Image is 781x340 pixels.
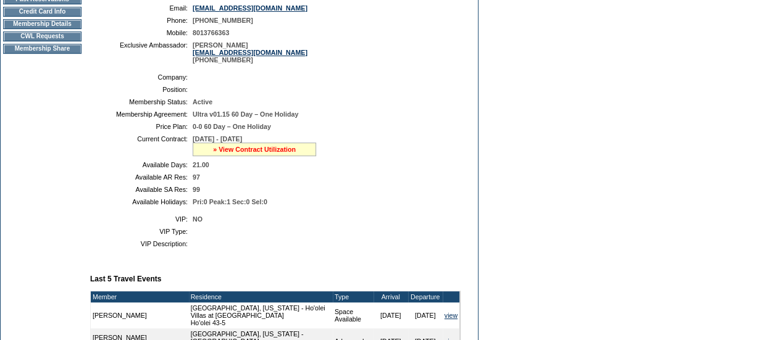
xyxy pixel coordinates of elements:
[90,275,161,283] b: Last 5 Travel Events
[95,240,188,247] td: VIP Description:
[95,110,188,118] td: Membership Agreement:
[193,41,307,64] span: [PERSON_NAME] [PHONE_NUMBER]
[193,186,200,193] span: 99
[189,302,333,328] td: [GEOGRAPHIC_DATA], [US_STATE] - Ho'olei Villas at [GEOGRAPHIC_DATA] Ho'olei 43-5
[3,44,81,54] td: Membership Share
[193,161,209,168] span: 21.00
[213,146,296,153] a: » View Contract Utilization
[445,312,457,319] a: view
[95,98,188,106] td: Membership Status:
[193,49,307,56] a: [EMAIL_ADDRESS][DOMAIN_NAME]
[95,135,188,156] td: Current Contract:
[193,123,271,130] span: 0-0 60 Day – One Holiday
[3,31,81,41] td: CWL Requests
[193,135,242,143] span: [DATE] - [DATE]
[95,186,188,193] td: Available SA Res:
[193,17,253,24] span: [PHONE_NUMBER]
[95,173,188,181] td: Available AR Res:
[95,161,188,168] td: Available Days:
[95,228,188,235] td: VIP Type:
[193,198,267,205] span: Pri:0 Peak:1 Sec:0 Sel:0
[193,173,200,181] span: 97
[408,302,443,328] td: [DATE]
[374,302,408,328] td: [DATE]
[91,302,189,328] td: [PERSON_NAME]
[3,19,81,29] td: Membership Details
[3,7,81,17] td: Credit Card Info
[193,4,307,12] a: [EMAIL_ADDRESS][DOMAIN_NAME]
[193,215,203,223] span: NO
[374,291,408,302] td: Arrival
[95,29,188,36] td: Mobile:
[91,291,189,302] td: Member
[95,215,188,223] td: VIP:
[95,17,188,24] td: Phone:
[95,41,188,64] td: Exclusive Ambassador:
[189,291,333,302] td: Residence
[408,291,443,302] td: Departure
[193,29,229,36] span: 8013766363
[95,4,188,12] td: Email:
[95,123,188,130] td: Price Plan:
[95,73,188,81] td: Company:
[193,110,298,118] span: Ultra v01.15 60 Day – One Holiday
[95,198,188,205] td: Available Holidays:
[95,86,188,93] td: Position:
[333,302,374,328] td: Space Available
[333,291,374,302] td: Type
[193,98,212,106] span: Active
